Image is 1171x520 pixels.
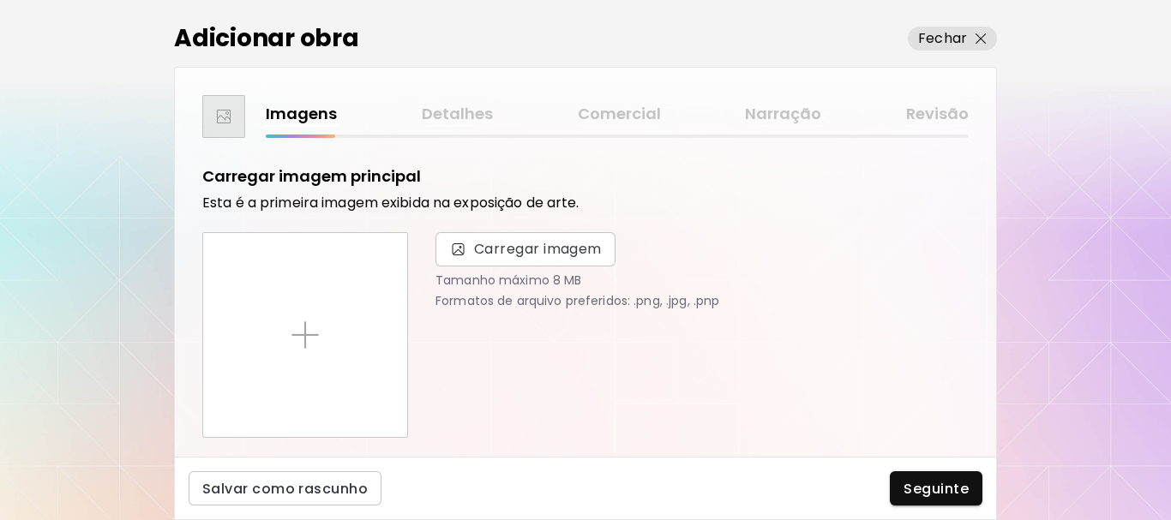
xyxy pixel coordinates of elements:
[435,273,969,287] p: Tamanho máximo 8 MB
[435,294,969,308] p: Formatos de arquivo preferidos: .png, .jpg, .pnp
[202,194,969,212] h6: Esta é a primeira imagem exibida na exposição de arte.
[202,480,368,498] span: Salvar como rascunho
[890,471,982,505] button: Seguinte
[435,232,616,266] span: Carregar imagem
[202,165,421,188] h5: Carregar imagem principal
[904,480,969,498] span: Seguinte
[189,471,381,505] button: Salvar como rascunho
[291,321,319,349] img: placeholder
[474,239,602,260] span: Carregar imagem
